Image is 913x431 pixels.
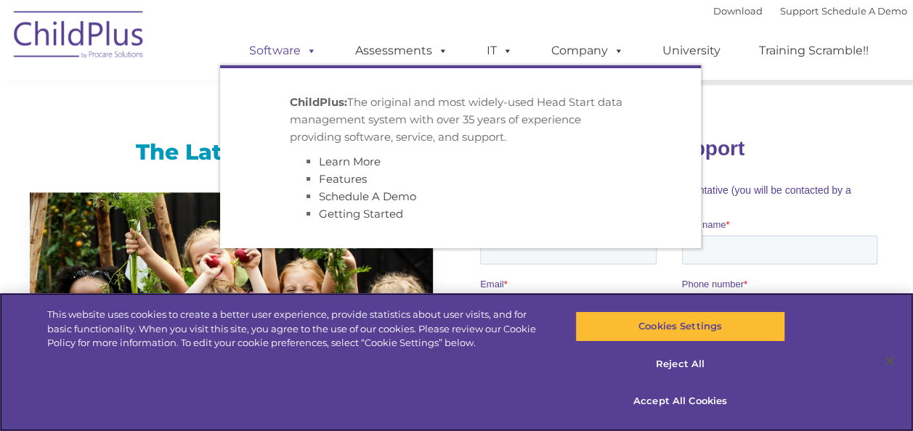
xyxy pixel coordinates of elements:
a: Schedule A Demo [821,5,907,17]
h3: The Latest News [30,138,433,167]
button: Close [874,345,906,377]
button: Reject All [575,349,785,379]
a: Software [235,36,331,65]
a: Schedule A Demo [319,189,416,203]
p: The original and most widely-used Head Start data management system with over 35 years of experie... [290,94,631,146]
img: ChildPlus by Procare Solutions [7,1,152,73]
a: IT [472,36,527,65]
a: Company [537,36,638,65]
a: Support [780,5,819,17]
a: Getting Started [319,207,403,221]
a: Features [319,172,367,186]
a: University [648,36,735,65]
span: Last name [202,96,246,107]
button: Cookies Settings [575,311,785,342]
div: This website uses cookies to create a better user experience, provide statistics about user visit... [47,308,548,350]
a: Learn More [319,155,381,168]
a: Training Scramble!! [744,36,883,65]
span: Phone number [202,155,264,166]
font: | [713,5,907,17]
a: Assessments [341,36,463,65]
strong: ChildPlus: [290,95,347,109]
button: Accept All Cookies [575,386,785,416]
a: Download [713,5,763,17]
a: eBook: Empowering Head Start Programs with Technology: The ChildPlus Advantage [30,192,433,419]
